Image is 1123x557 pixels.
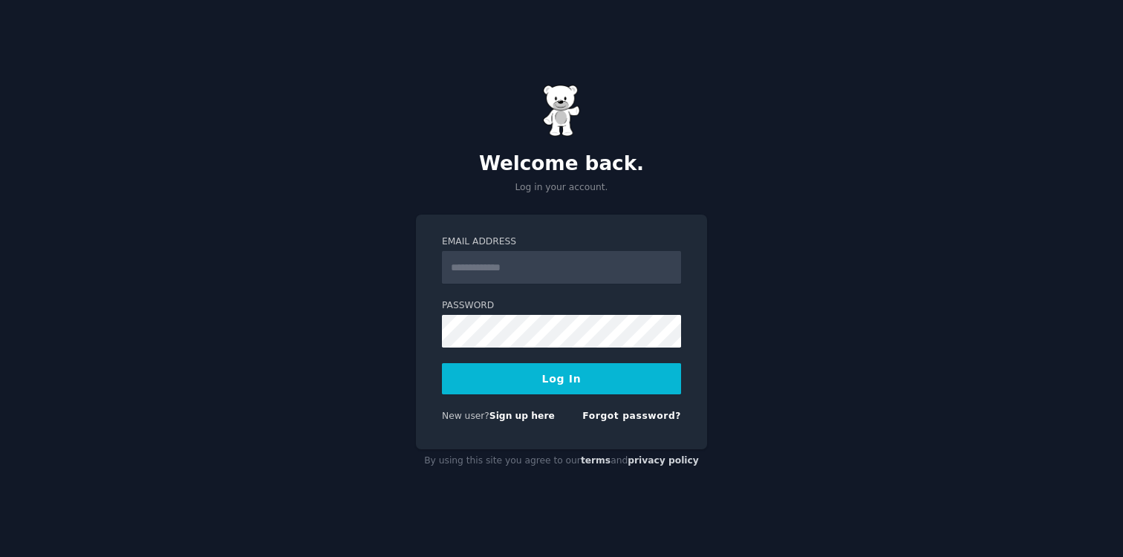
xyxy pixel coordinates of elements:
[582,411,681,421] a: Forgot password?
[543,85,580,137] img: Gummy Bear
[442,363,681,394] button: Log In
[442,235,681,249] label: Email Address
[581,455,611,466] a: terms
[416,152,707,176] h2: Welcome back.
[442,411,489,421] span: New user?
[416,449,707,473] div: By using this site you agree to our and
[628,455,699,466] a: privacy policy
[442,299,681,313] label: Password
[489,411,555,421] a: Sign up here
[416,181,707,195] p: Log in your account.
